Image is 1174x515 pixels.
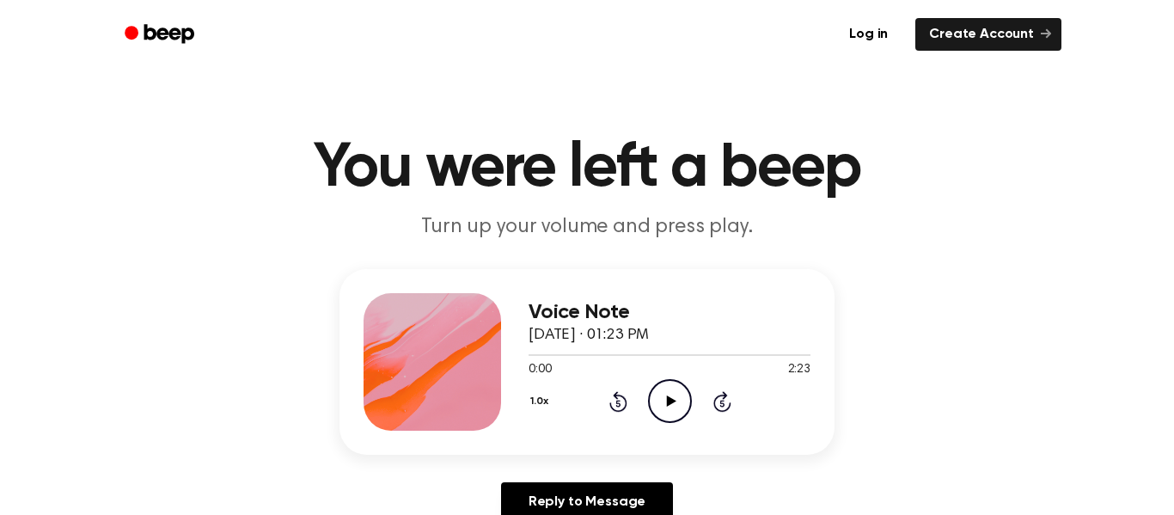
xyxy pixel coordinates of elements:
span: [DATE] · 01:23 PM [529,328,649,343]
button: 1.0x [529,387,554,416]
a: Log in [832,15,905,54]
h3: Voice Note [529,301,810,324]
a: Create Account [915,18,1061,51]
a: Beep [113,18,210,52]
h1: You were left a beep [147,138,1027,199]
p: Turn up your volume and press play. [257,213,917,242]
span: 2:23 [788,361,810,379]
span: 0:00 [529,361,551,379]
